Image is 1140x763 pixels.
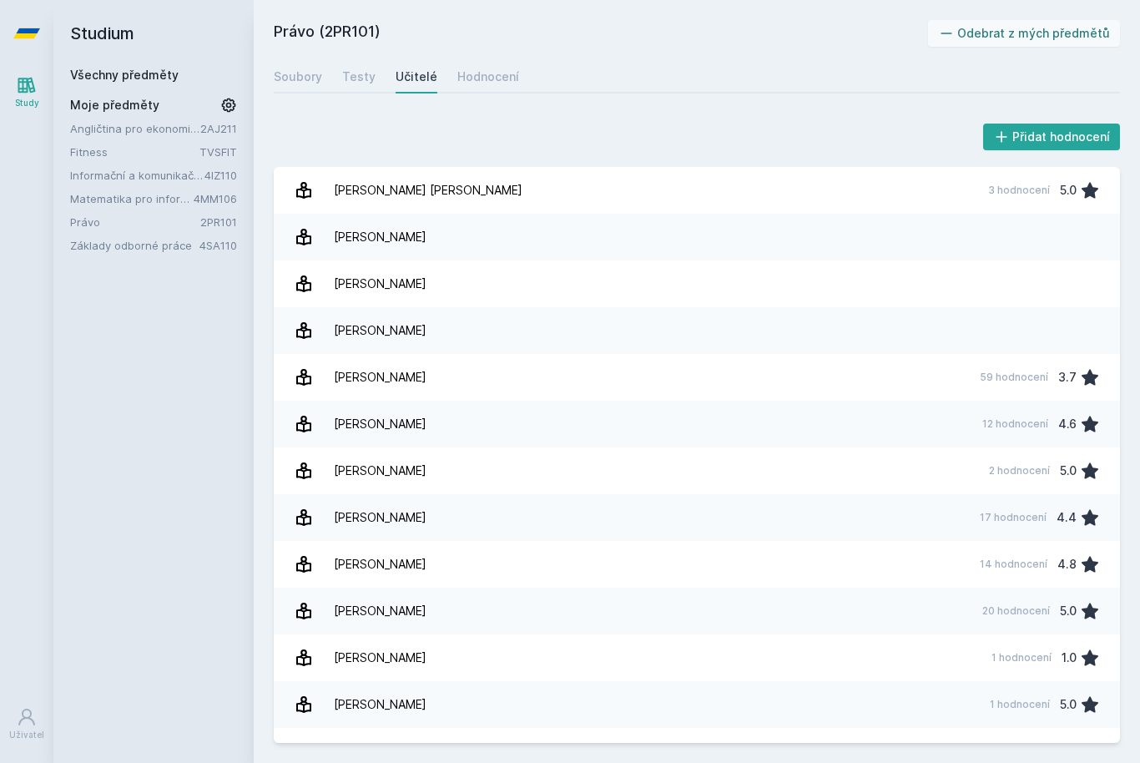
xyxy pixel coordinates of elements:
a: [PERSON_NAME] 1 hodnocení 1.0 [274,634,1120,681]
div: 3 hodnocení [988,184,1050,197]
div: [PERSON_NAME] [334,407,426,441]
a: [PERSON_NAME] 14 hodnocení 4.8 [274,541,1120,588]
div: [PERSON_NAME] [334,267,426,301]
a: [PERSON_NAME] 1 hodnocení 5.0 [274,681,1120,728]
a: Fitness [70,144,199,160]
a: Všechny předměty [70,68,179,82]
a: Testy [342,60,376,93]
a: Informační a komunikační technologie [70,167,204,184]
div: 59 hodnocení [980,371,1048,384]
div: 2 hodnocení [989,464,1050,478]
div: Study [15,97,39,109]
a: TVSFIT [199,145,237,159]
div: [PERSON_NAME] [334,548,426,581]
div: [PERSON_NAME] [334,220,426,254]
a: Soubory [274,60,322,93]
div: [PERSON_NAME] [334,314,426,347]
div: Hodnocení [457,68,519,85]
a: Matematika pro informatiky [70,190,194,207]
h2: Právo (2PR101) [274,20,928,47]
a: Angličtina pro ekonomická studia 1 (B2/C1) [70,120,200,137]
a: Study [3,67,50,118]
div: 5.0 [1060,594,1077,628]
div: 12 hodnocení [982,417,1048,431]
div: Testy [342,68,376,85]
a: Učitelé [396,60,437,93]
div: 17 hodnocení [980,511,1047,524]
a: 4SA110 [199,239,237,252]
a: [PERSON_NAME] 12 hodnocení 4.6 [274,401,1120,447]
div: [PERSON_NAME] [PERSON_NAME] [334,174,522,207]
div: 3.7 [1058,361,1077,394]
div: 1.0 [1062,641,1077,675]
a: [PERSON_NAME] [PERSON_NAME] 3 hodnocení 5.0 [274,167,1120,214]
a: 2PR101 [200,215,237,229]
a: Základy odborné práce [70,237,199,254]
div: [PERSON_NAME] [334,641,426,675]
a: 4IZ110 [204,169,237,182]
a: [PERSON_NAME] 59 hodnocení 3.7 [274,354,1120,401]
a: 4MM106 [194,192,237,205]
a: [PERSON_NAME] 2 hodnocení 5.0 [274,447,1120,494]
div: 1 hodnocení [991,651,1052,664]
button: Odebrat z mých předmětů [928,20,1121,47]
a: [PERSON_NAME] 20 hodnocení 5.0 [274,588,1120,634]
span: Moje předměty [70,97,159,114]
div: [PERSON_NAME] [334,501,426,534]
button: Přidat hodnocení [983,124,1121,150]
a: Uživatel [3,699,50,750]
div: 4.4 [1057,501,1077,534]
div: 14 hodnocení [980,558,1047,571]
div: 4.8 [1057,548,1077,581]
div: 5.0 [1060,454,1077,488]
a: 2AJ211 [200,122,237,135]
a: [PERSON_NAME] 17 hodnocení 4.4 [274,494,1120,541]
div: Učitelé [396,68,437,85]
a: Právo [70,214,200,230]
div: 5.0 [1060,688,1077,721]
a: [PERSON_NAME] [274,260,1120,307]
div: 1 hodnocení [990,698,1050,711]
div: Soubory [274,68,322,85]
a: Hodnocení [457,60,519,93]
div: [PERSON_NAME] [334,454,426,488]
div: [PERSON_NAME] [334,688,426,721]
div: 5.0 [1060,174,1077,207]
div: [PERSON_NAME] [334,361,426,394]
div: Uživatel [9,729,44,741]
div: [PERSON_NAME] [334,594,426,628]
a: [PERSON_NAME] [274,307,1120,354]
div: 20 hodnocení [982,604,1050,618]
div: 4.6 [1058,407,1077,441]
a: [PERSON_NAME] [274,214,1120,260]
